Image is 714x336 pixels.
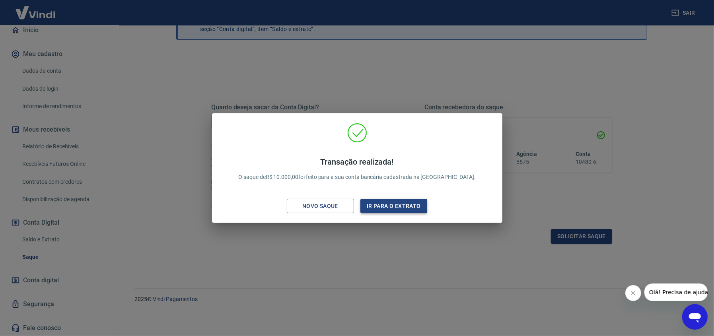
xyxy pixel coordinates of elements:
[360,199,428,214] button: Ir para o extrato
[682,304,708,330] iframe: Botão para abrir a janela de mensagens
[625,285,641,301] iframe: Fechar mensagem
[293,201,348,211] div: Novo saque
[238,157,476,181] p: O saque de R$ 10.000,00 foi feito para a sua conta bancária cadastrada na [GEOGRAPHIC_DATA].
[287,199,354,214] button: Novo saque
[5,6,67,12] span: Olá! Precisa de ajuda?
[238,157,476,167] h4: Transação realizada!
[644,284,708,301] iframe: Mensagem da empresa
